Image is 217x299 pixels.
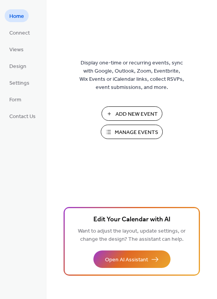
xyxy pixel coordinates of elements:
button: Manage Events [101,125,163,139]
a: Settings [5,76,34,89]
a: Design [5,59,31,72]
span: Edit Your Calendar with AI [93,214,170,225]
a: Form [5,93,26,106]
span: Settings [9,79,29,87]
span: Display one-time or recurring events, sync with Google, Outlook, Zoom, Eventbrite, Wix Events or ... [79,59,184,92]
a: Views [5,43,28,56]
span: Design [9,63,26,71]
span: Form [9,96,21,104]
a: Home [5,9,29,22]
span: Connect [9,29,30,37]
button: Open AI Assistant [93,250,170,268]
span: Views [9,46,24,54]
span: Open AI Assistant [105,256,148,264]
a: Contact Us [5,110,40,122]
span: Manage Events [115,129,158,137]
button: Add New Event [102,106,162,121]
span: Contact Us [9,113,36,121]
span: Want to adjust the layout, update settings, or change the design? The assistant can help. [78,226,186,245]
span: Add New Event [115,110,158,118]
span: Home [9,12,24,21]
a: Connect [5,26,34,39]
